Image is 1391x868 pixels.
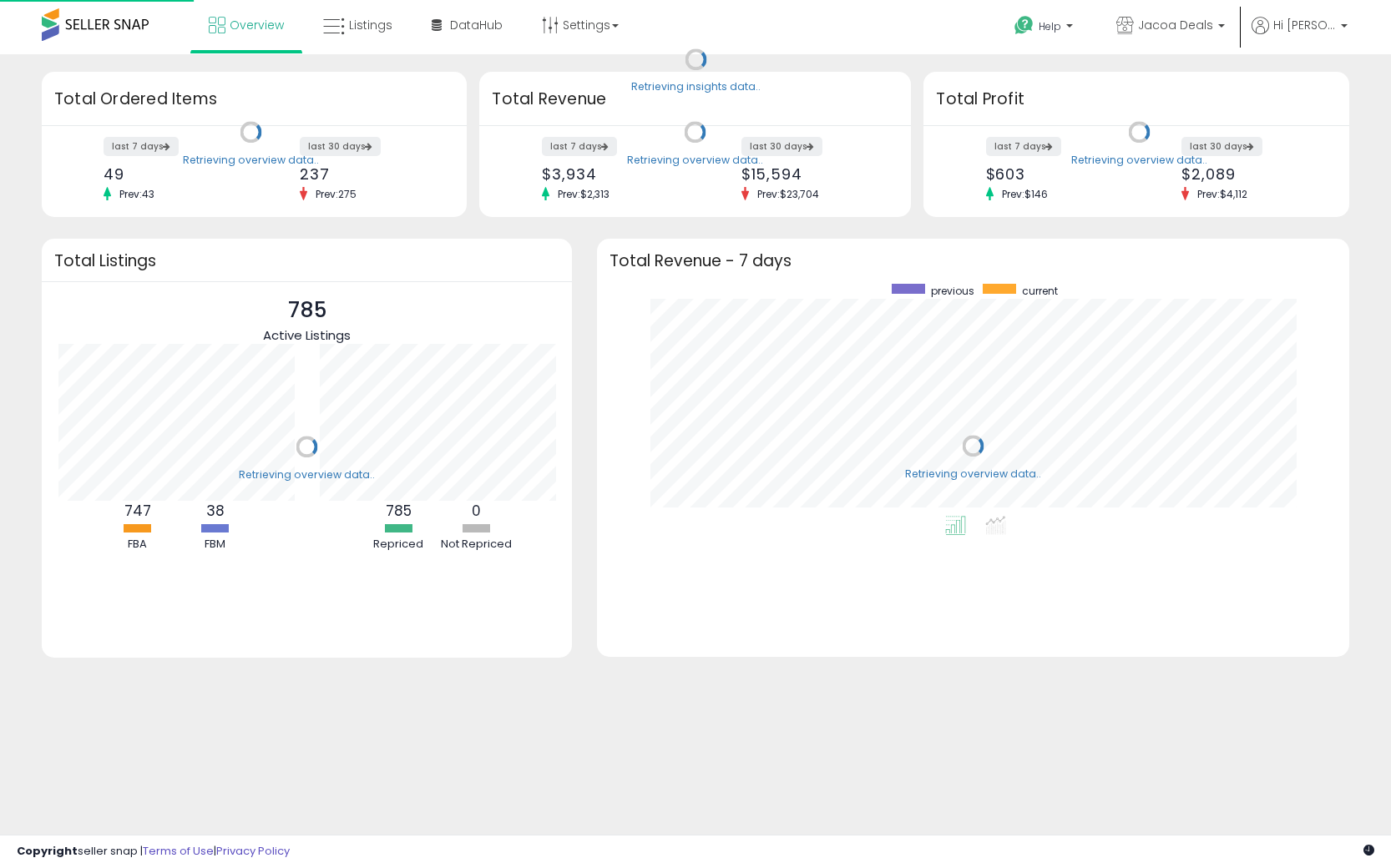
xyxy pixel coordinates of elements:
[627,153,763,168] div: Retrieving overview data..
[239,467,375,482] div: Retrieving overview data..
[349,17,392,33] span: Listings
[1138,17,1213,33] span: Jacoa Deals
[1014,15,1034,36] i: Get Help
[450,17,503,33] span: DataHub
[1001,3,1090,54] a: Help
[1252,17,1348,54] a: Hi [PERSON_NAME]
[183,153,319,168] div: Retrieving overview data..
[1039,19,1061,33] span: Help
[230,17,284,33] span: Overview
[1071,153,1207,168] div: Retrieving overview data..
[905,467,1041,482] div: Retrieving overview data..
[1273,17,1336,33] span: Hi [PERSON_NAME]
